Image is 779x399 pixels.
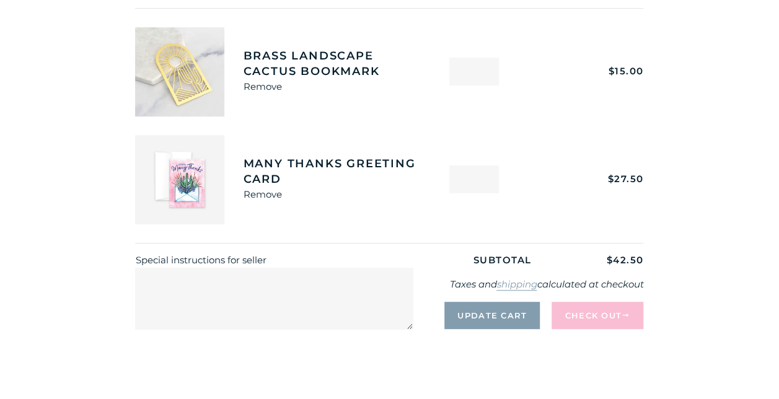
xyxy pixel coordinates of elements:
[243,156,420,187] a: Many Thanks Greeting Card
[444,302,540,329] button: Update Cart
[135,27,224,116] img: Brass Landscape Cactus Bookmark
[573,253,644,268] p: $42.50
[449,278,643,291] em: Taxes and calculated at checkout
[135,254,266,266] label: Special instructions for seller
[243,188,281,200] a: Remove
[607,173,643,185] span: $27.50
[432,253,573,268] p: Subtotal
[243,81,281,92] a: Remove
[243,48,420,79] a: Brass Landscape Cactus Bookmark
[608,65,643,77] span: $15.00
[552,302,643,329] button: Check Out
[496,278,537,291] a: shipping
[135,135,224,224] img: Many Thanks Greeting Card
[426,357,644,384] iframe: PayPal-paypal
